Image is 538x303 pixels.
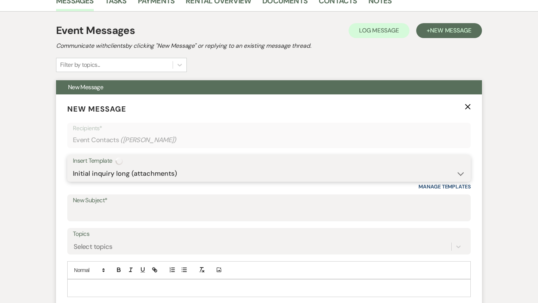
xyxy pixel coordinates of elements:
[73,156,465,166] div: Insert Template
[120,135,176,145] span: ( [PERSON_NAME] )
[115,157,123,165] img: loading spinner
[416,23,482,38] button: +New Message
[349,23,409,38] button: Log Message
[73,229,465,240] label: Topics
[418,183,471,190] a: Manage Templates
[73,124,465,133] p: Recipients*
[73,133,465,147] div: Event Contacts
[359,26,399,34] span: Log Message
[73,195,465,206] label: New Subject*
[74,241,112,252] div: Select topics
[56,41,482,50] h2: Communicate with clients by clicking "New Message" or replying to an existing message thread.
[430,26,471,34] span: New Message
[67,104,126,114] span: New Message
[56,23,135,38] h1: Event Messages
[60,60,100,69] div: Filter by topics...
[68,83,103,91] span: New Message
